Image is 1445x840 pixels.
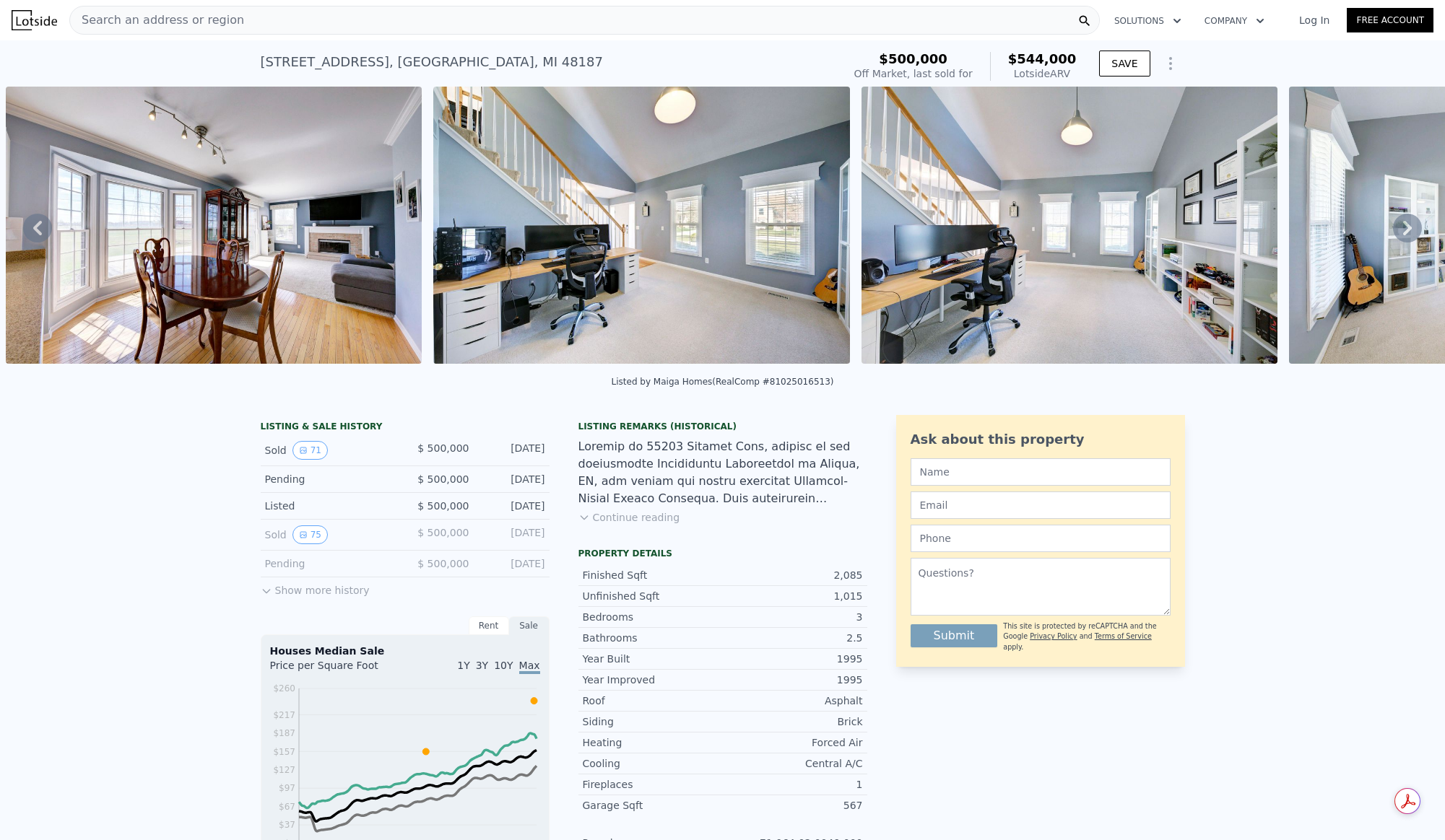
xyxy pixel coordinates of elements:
input: Email [911,491,1171,519]
div: Houses Median Sale [270,644,540,658]
div: Listing Remarks (Historical) [578,421,867,432]
div: Pending [265,556,394,571]
button: Solutions [1103,8,1193,34]
div: 1 [723,777,863,792]
button: Show more history [261,577,370,598]
tspan: $127 [273,765,295,775]
div: Listed by Maiga Homes (RealComp #81025016513) [612,377,834,387]
button: SAVE [1099,51,1150,76]
img: Sale: 140474107 Parcel: 46669966 [433,87,850,364]
button: View historical data [292,525,328,544]
span: $500,000 [879,51,947,66]
span: $ 500,000 [417,442,469,454]
button: Continue reading [578,510,680,525]
tspan: $187 [273,728,295,738]
div: 1995 [723,673,863,687]
div: Sold [265,525,394,544]
div: Heating [583,735,723,750]
button: Company [1193,8,1276,34]
a: Terms of Service [1095,632,1152,640]
div: Brick [723,714,863,729]
div: [STREET_ADDRESS] , [GEOGRAPHIC_DATA] , MI 48187 [261,52,603,72]
button: Show Options [1156,49,1185,78]
div: Bathrooms [583,631,723,645]
tspan: $157 [273,747,295,757]
div: 3 [723,610,863,624]
input: Phone [911,525,1171,552]
div: [DATE] [481,499,545,513]
a: Free Account [1347,8,1433,32]
button: Submit [911,624,998,647]
span: $ 500,000 [417,473,469,485]
tspan: $217 [273,710,295,720]
div: [DATE] [481,441,545,460]
div: Pending [265,472,394,486]
div: LISTING & SALE HISTORY [261,421,550,435]
a: Privacy Policy [1030,632,1077,640]
div: Sale [509,616,550,635]
img: Lotside [12,10,57,30]
tspan: $37 [279,820,295,830]
div: Bedrooms [583,610,723,624]
tspan: $97 [279,783,295,793]
div: Garage Sqft [583,798,723,813]
tspan: $260 [273,683,295,694]
div: This site is protected by reCAPTCHA and the Google and apply. [1003,621,1170,652]
div: Asphalt [723,694,863,708]
div: Price per Square Foot [270,658,405,681]
a: Log In [1282,13,1347,27]
button: View historical data [292,441,328,460]
div: Unfinished Sqft [583,589,723,603]
div: 1995 [723,652,863,666]
div: [DATE] [481,472,545,486]
span: Search an address or region [70,12,244,29]
span: Max [519,660,540,674]
div: Year Built [583,652,723,666]
tspan: $67 [279,802,295,812]
div: Forced Air [723,735,863,750]
div: 2,085 [723,568,863,582]
div: [DATE] [481,525,545,544]
div: 1,015 [723,589,863,603]
div: Siding [583,714,723,729]
div: Cooling [583,756,723,771]
span: $544,000 [1008,51,1077,66]
div: Lotside ARV [1008,66,1077,81]
img: Sale: 140474107 Parcel: 46669966 [6,87,422,364]
div: 567 [723,798,863,813]
div: Roof [583,694,723,708]
div: Year Improved [583,673,723,687]
div: Rent [469,616,509,635]
div: Property details [578,548,867,559]
span: $ 500,000 [417,500,469,512]
span: 1Y [457,660,469,671]
div: Loremip do 55203 Sitamet Cons, adipisc el sed doeiusmodte Incididuntu Laboreetdol ma Aliqua, EN, ... [578,438,867,507]
span: $ 500,000 [417,558,469,569]
div: Ask about this property [911,429,1171,450]
div: Listed [265,499,394,513]
div: Finished Sqft [583,568,723,582]
img: Sale: 140474107 Parcel: 46669966 [862,87,1277,364]
div: 2.5 [723,631,863,645]
span: 10Y [494,660,513,671]
div: [DATE] [481,556,545,571]
div: Off Market, last sold for [854,66,973,81]
div: Central A/C [723,756,863,771]
span: $ 500,000 [417,527,469,538]
div: Sold [265,441,394,460]
input: Name [911,458,1171,486]
div: Fireplaces [583,777,723,792]
span: 3Y [476,660,488,671]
